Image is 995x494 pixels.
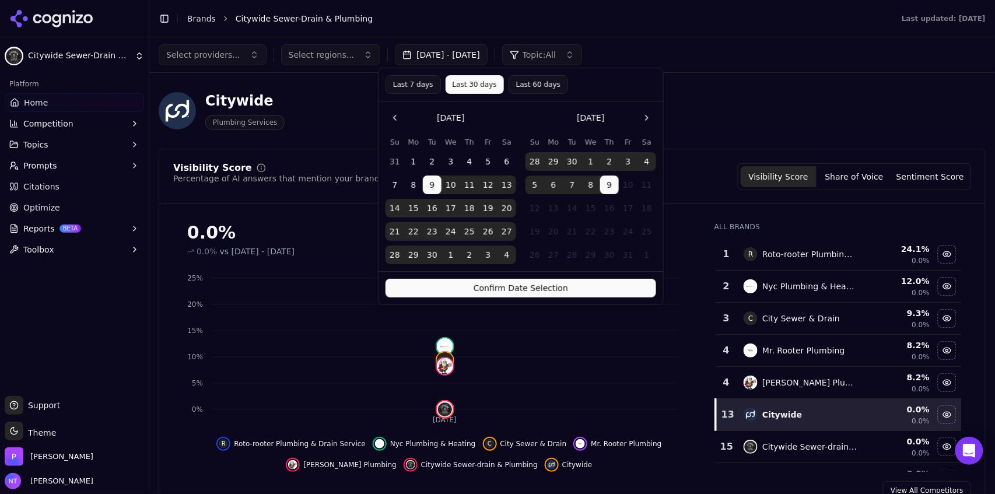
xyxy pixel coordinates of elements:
button: Thursday, September 11th, 2025, selected [460,176,479,194]
span: Theme [23,428,56,437]
button: Last 30 days [446,75,504,94]
tr: 2nyc plumbing & heatingNyc Plumbing & Heating12.0%0.0%Hide nyc plumbing & heating data [716,271,962,303]
img: citywide [744,408,758,422]
span: 0.0% [912,449,930,458]
button: Sunday, September 21st, 2025, selected [386,222,404,241]
div: Roto-rooter Plumbing & Drain Service [762,248,857,260]
tspan: 25% [187,274,203,282]
button: Hide nyc plumbing & heating data [938,277,957,296]
img: nyc plumbing & heating [437,338,453,355]
button: Last 7 days [386,75,441,94]
div: 24.1 % [867,243,930,255]
button: Confirm Date Selection [386,279,656,297]
button: Sunday, September 28th, 2025, selected [386,246,404,264]
div: [PERSON_NAME] Plumbing [762,377,857,388]
button: Sunday, October 5th, 2025, selected [525,176,544,194]
button: Hide citywide data [938,405,957,424]
button: Sentiment Score [892,166,968,187]
button: Thursday, September 18th, 2025, selected [460,199,479,218]
th: Saturday [497,136,516,148]
tr: 15citywide sewer-drain & plumbingCitywide Sewer-drain & Plumbing0.0%0.0%Hide citywide sewer-drain... [716,431,962,463]
button: Competition [5,114,144,133]
button: Open user button [5,473,93,489]
tspan: 5% [192,379,203,387]
div: 15 [720,440,732,454]
img: Citywide Sewer-Drain & Plumbing [5,47,23,65]
a: Home [5,93,144,112]
img: citywide sewer-drain & plumbing [744,440,758,454]
div: 9.3 % [867,307,930,319]
span: Perrill [30,451,93,462]
span: Select providers... [166,49,240,61]
th: Friday [479,136,497,148]
button: Today, Thursday, October 9th, 2025, selected [600,176,619,194]
span: 0.0% [912,288,930,297]
button: Go to the Next Month [637,108,656,127]
tspan: [DATE] [433,416,457,425]
button: Tuesday, September 9th, 2025, selected [423,176,442,194]
button: Hide benjamin franklin plumbing data [286,458,397,472]
button: Monday, September 29th, 2025, selected [544,152,563,171]
button: Tuesday, September 23rd, 2025, selected [423,222,442,241]
button: Monday, September 29th, 2025, selected [404,246,423,264]
button: Show nyc sewer & drain service data [938,470,957,488]
img: citywide [547,460,556,470]
button: Prompts [5,156,144,175]
button: Sunday, September 14th, 2025, selected [386,199,404,218]
div: Last updated: [DATE] [902,14,986,23]
div: 4 [720,376,732,390]
img: Nate Tower [5,473,21,489]
button: Wednesday, September 17th, 2025, selected [442,199,460,218]
button: Hide roto-rooter plumbing & drain service data [216,437,366,451]
span: Home [24,97,48,108]
span: Citywide Sewer-Drain & Plumbing [28,51,130,61]
th: Saturday [637,136,656,148]
div: Open Intercom Messenger [955,437,983,465]
span: Reports [23,223,55,234]
span: Prompts [23,160,57,171]
span: Competition [23,118,73,129]
button: Hide nyc plumbing & heating data [373,437,476,451]
span: [PERSON_NAME] Plumbing [303,460,397,470]
button: Wednesday, September 10th, 2025, selected [442,176,460,194]
div: 1 [720,247,732,261]
button: Friday, September 5th, 2025 [479,152,497,171]
span: Citywide Sewer-drain & Plumbing [421,460,538,470]
div: Citywide [205,92,285,110]
span: Citywide Sewer-Drain & Plumbing [236,13,373,24]
tspan: 10% [187,353,203,361]
th: Sunday [386,136,404,148]
img: Citywide [159,92,196,129]
button: Wednesday, October 8th, 2025, selected [581,176,600,194]
th: Friday [619,136,637,148]
img: benjamin franklin plumbing [288,460,297,470]
button: Friday, September 26th, 2025, selected [479,222,497,241]
img: mr. rooter plumbing [744,344,758,358]
span: C [485,439,495,449]
div: 12.0 % [867,275,930,287]
button: Monday, October 6th, 2025, selected [544,176,563,194]
div: City Sewer & Drain [762,313,840,324]
span: C [437,352,453,369]
button: Hide mr. rooter plumbing data [573,437,661,451]
span: 0.0% [912,256,930,265]
th: Sunday [525,136,544,148]
button: Wednesday, September 3rd, 2025 [442,152,460,171]
span: vs [DATE] - [DATE] [220,246,295,257]
span: 0.0% [197,246,218,257]
div: 8.2 % [867,339,930,351]
div: Citywide [762,409,802,421]
div: 0.0% [187,222,691,243]
th: Tuesday [563,136,581,148]
button: Friday, October 3rd, 2025, selected [619,152,637,171]
tspan: 15% [187,327,203,335]
button: Friday, September 19th, 2025, selected [479,199,497,218]
span: Citations [23,181,59,192]
tr: 4mr. rooter plumbingMr. Rooter Plumbing8.2%0.0%Hide mr. rooter plumbing data [716,335,962,367]
button: Saturday, September 27th, 2025, selected [497,222,516,241]
img: benjamin franklin plumbing [437,358,453,374]
tr: 4benjamin franklin plumbing[PERSON_NAME] Plumbing8.2%0.0%Hide benjamin franklin plumbing data [716,367,962,399]
button: Saturday, September 20th, 2025, selected [497,199,516,218]
span: R [219,439,228,449]
button: Go to the Previous Month [386,108,404,127]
